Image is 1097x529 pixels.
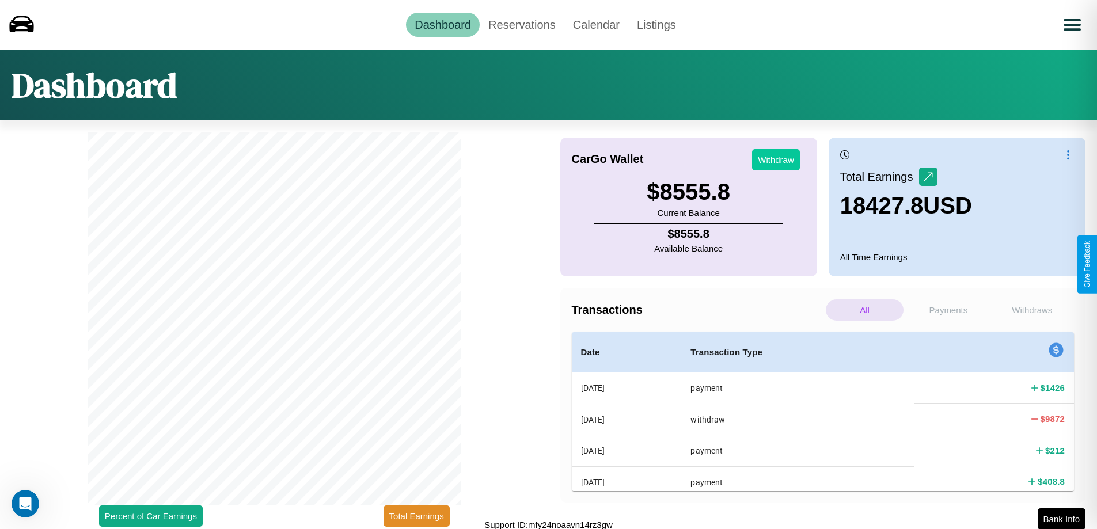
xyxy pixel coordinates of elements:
h3: $ 8555.8 [647,179,730,205]
th: [DATE] [572,372,682,404]
h4: Transactions [572,303,823,317]
th: payment [681,372,914,404]
h4: $ 8555.8 [654,227,723,241]
th: [DATE] [572,404,682,435]
a: Dashboard [406,13,480,37]
iframe: Intercom live chat [12,490,39,517]
div: Give Feedback [1083,241,1091,288]
h4: $ 408.8 [1038,475,1065,488]
p: Total Earnings [840,166,919,187]
th: [DATE] [572,466,682,497]
th: payment [681,435,914,466]
p: All Time Earnings [840,249,1074,265]
h4: Date [581,345,673,359]
p: Withdraws [993,299,1071,321]
p: All [826,299,904,321]
th: withdraw [681,404,914,435]
button: Percent of Car Earnings [99,505,203,527]
h4: $ 212 [1045,444,1065,456]
th: [DATE] [572,435,682,466]
h1: Dashboard [12,62,177,109]
h4: $ 9872 [1041,413,1065,425]
a: Listings [628,13,685,37]
p: Payments [909,299,987,321]
h3: 18427.8 USD [840,193,972,219]
a: Calendar [564,13,628,37]
p: Available Balance [654,241,723,256]
p: Current Balance [647,205,730,220]
th: payment [681,466,914,497]
button: Withdraw [752,149,800,170]
button: Open menu [1056,9,1088,41]
button: Total Earnings [384,505,450,527]
h4: $ 1426 [1041,382,1065,394]
h4: Transaction Type [690,345,905,359]
h4: CarGo Wallet [572,153,644,166]
a: Reservations [480,13,564,37]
